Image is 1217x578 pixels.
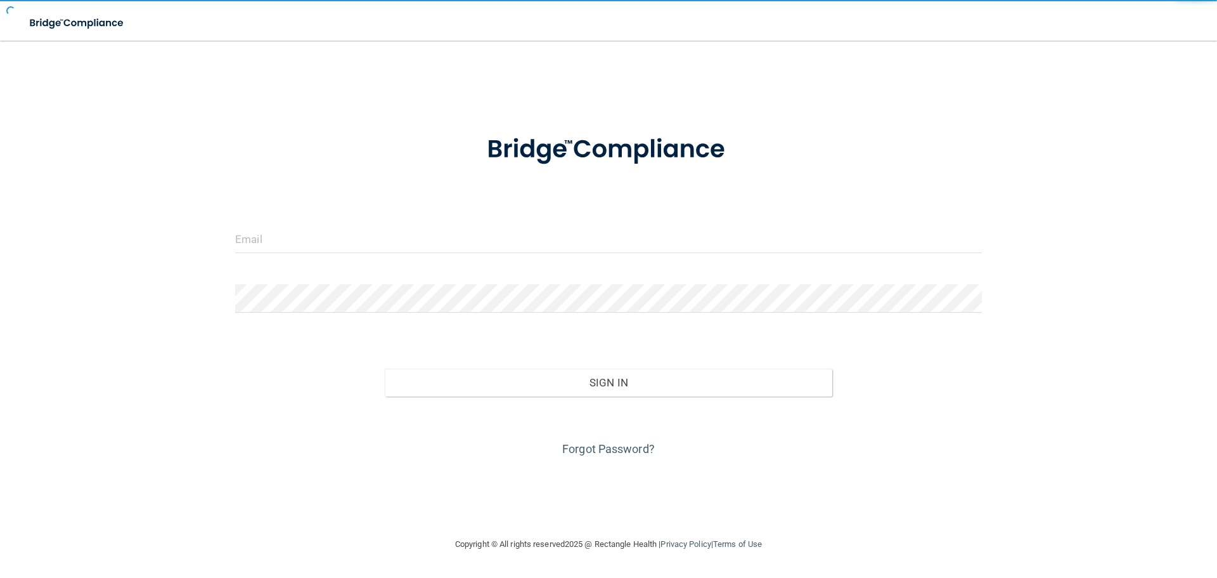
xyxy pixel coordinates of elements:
a: Privacy Policy [660,539,711,549]
img: bridge_compliance_login_screen.278c3ca4.svg [461,117,756,183]
a: Terms of Use [713,539,762,549]
div: Copyright © All rights reserved 2025 @ Rectangle Health | | [377,524,840,565]
button: Sign In [385,369,833,397]
img: bridge_compliance_login_screen.278c3ca4.svg [19,10,136,36]
a: Forgot Password? [562,442,655,456]
input: Email [235,225,982,253]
